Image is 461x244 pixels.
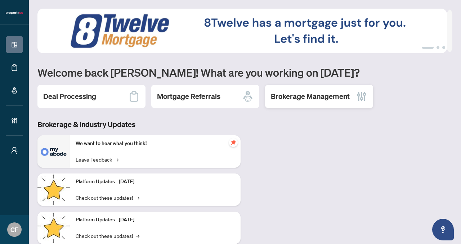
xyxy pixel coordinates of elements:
[76,178,235,186] p: Platform Updates - [DATE]
[432,219,454,240] button: Open asap
[6,11,23,15] img: logo
[136,194,139,202] span: →
[37,173,70,206] img: Platform Updates - July 21, 2025
[37,65,452,79] h1: Welcome back [PERSON_NAME]! What are you working on [DATE]?
[271,91,350,101] h2: Brokerage Management
[76,232,139,240] a: Check out these updates!→
[157,91,220,101] h2: Mortgage Referrals
[76,194,139,202] a: Check out these updates!→
[43,91,96,101] h2: Deal Processing
[37,135,70,168] img: We want to hear what you think!
[76,216,235,224] p: Platform Updates - [DATE]
[10,225,18,235] span: CF
[37,119,241,130] h3: Brokerage & Industry Updates
[37,9,447,53] img: Slide 0
[37,212,70,244] img: Platform Updates - July 8, 2025
[437,46,439,49] button: 2
[76,155,118,163] a: Leave Feedback→
[76,140,235,148] p: We want to hear what you think!
[422,46,434,49] button: 1
[442,46,445,49] button: 3
[11,147,18,154] span: user-switch
[229,138,238,147] span: pushpin
[136,232,139,240] span: →
[115,155,118,163] span: →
